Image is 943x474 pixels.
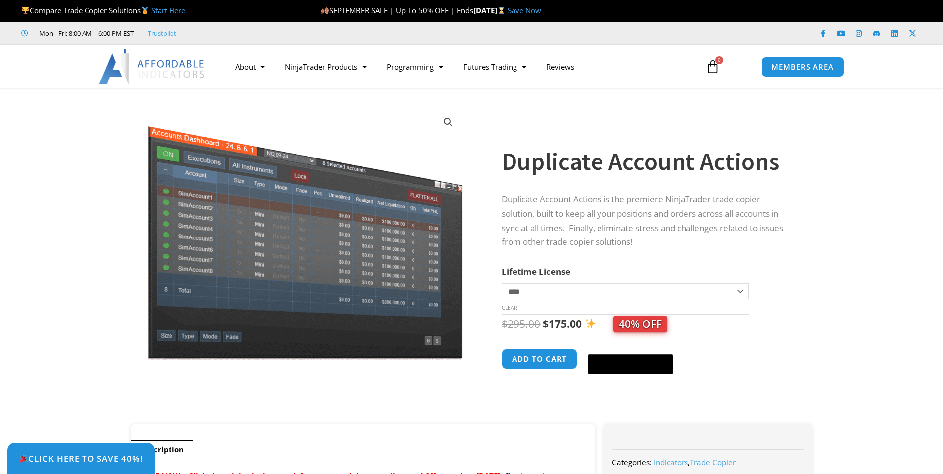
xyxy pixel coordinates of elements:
[502,144,792,179] h1: Duplicate Account Actions
[536,55,584,78] a: Reviews
[19,454,143,463] span: Click Here to save 40%!
[7,443,155,474] a: 🎉Click Here to save 40%!
[498,7,505,14] img: ⌛
[439,113,457,131] a: View full-screen image gallery
[586,347,675,348] iframe: Secure payment input frame
[377,55,453,78] a: Programming
[502,317,508,331] span: $
[691,52,735,81] a: 0
[151,5,185,15] a: Start Here
[19,454,28,463] img: 🎉
[321,5,473,15] span: SEPTEMBER SALE | Up To 50% OFF | Ends
[543,317,582,331] bdi: 175.00
[543,317,549,331] span: $
[453,55,536,78] a: Futures Trading
[22,7,29,14] img: 🏆
[321,7,329,14] img: 🍂
[502,192,792,250] p: Duplicate Account Actions is the premiere NinjaTrader trade copier solution, built to keep all yo...
[508,5,541,15] a: Save Now
[225,55,275,78] a: About
[502,349,577,369] button: Add to cart
[502,304,517,311] a: Clear options
[761,57,844,77] a: MEMBERS AREA
[148,27,176,39] a: Trustpilot
[715,56,723,64] span: 0
[37,27,134,39] span: Mon - Fri: 8:00 AM – 6:00 PM EST
[473,5,508,15] strong: [DATE]
[585,318,596,329] img: ✨
[141,7,149,14] img: 🥇
[21,5,185,15] span: Compare Trade Copier Solutions
[502,317,540,331] bdi: 295.00
[225,55,694,78] nav: Menu
[772,63,834,71] span: MEMBERS AREA
[613,316,667,332] span: 40% OFF
[99,49,206,84] img: LogoAI | Affordable Indicators – NinjaTrader
[145,106,465,360] img: Screenshot 2024-08-26 15414455555
[588,354,673,374] button: Buy with GPay
[502,266,570,277] label: Lifetime License
[275,55,377,78] a: NinjaTrader Products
